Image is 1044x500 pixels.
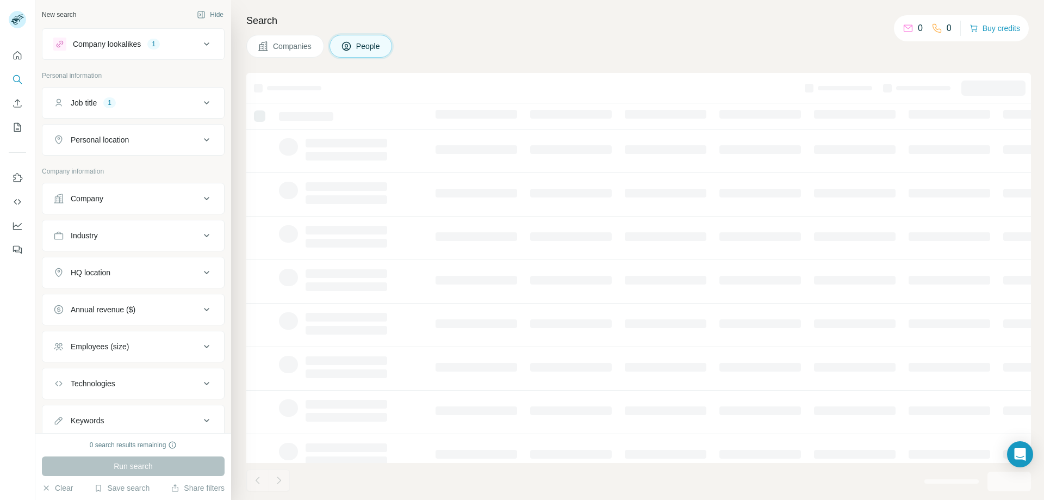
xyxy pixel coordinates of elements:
[947,22,952,35] p: 0
[42,334,224,360] button: Employees (size)
[42,90,224,116] button: Job title1
[71,97,97,108] div: Job title
[970,21,1020,36] button: Buy credits
[42,408,224,434] button: Keywords
[9,216,26,236] button: Dashboard
[42,371,224,397] button: Technologies
[171,483,225,493] button: Share filters
[71,193,103,204] div: Company
[71,267,110,278] div: HQ location
[71,415,104,426] div: Keywords
[246,13,1031,28] h4: Search
[42,31,224,57] button: Company lookalikes1
[918,22,923,35] p: 0
[9,94,26,113] button: Enrich CSV
[9,192,26,212] button: Use Surfe API
[9,168,26,188] button: Use Surfe on LinkedIn
[71,304,135,315] div: Annual revenue ($)
[42,260,224,286] button: HQ location
[71,230,98,241] div: Industry
[147,39,160,49] div: 1
[42,71,225,81] p: Personal information
[42,186,224,212] button: Company
[9,70,26,89] button: Search
[273,41,313,52] span: Companies
[9,118,26,137] button: My lists
[42,166,225,176] p: Company information
[189,7,231,23] button: Hide
[42,483,73,493] button: Clear
[90,440,177,450] div: 0 search results remaining
[103,98,116,108] div: 1
[42,127,224,153] button: Personal location
[71,134,129,145] div: Personal location
[94,483,150,493] button: Save search
[42,10,76,20] div: New search
[42,223,224,249] button: Industry
[1007,441,1033,467] div: Open Intercom Messenger
[9,240,26,260] button: Feedback
[9,46,26,65] button: Quick start
[42,297,224,323] button: Annual revenue ($)
[73,39,141,50] div: Company lookalikes
[356,41,381,52] span: People
[71,341,129,352] div: Employees (size)
[71,378,115,389] div: Technologies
